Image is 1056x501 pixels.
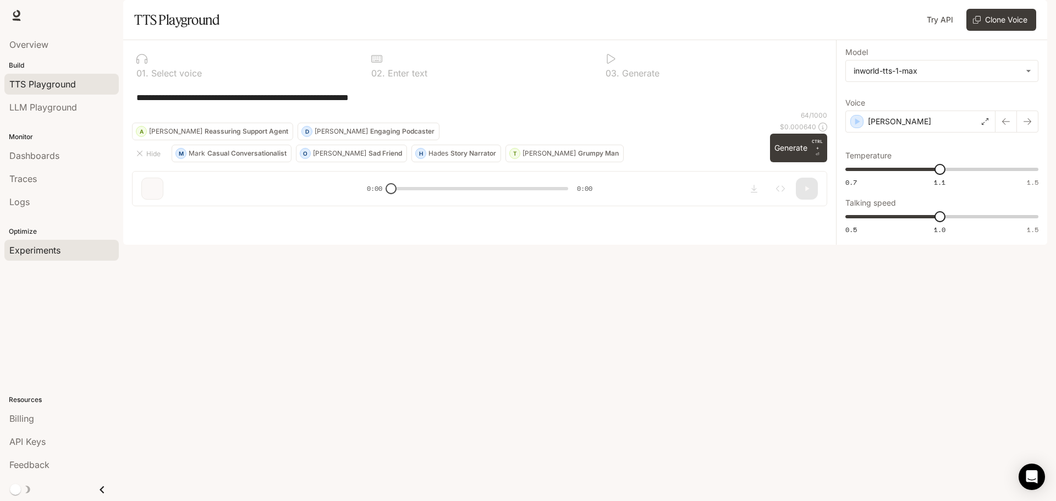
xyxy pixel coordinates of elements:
p: Generate [619,69,659,78]
p: Casual Conversationalist [207,150,287,157]
p: Enter text [385,69,427,78]
p: [PERSON_NAME] [149,128,202,135]
span: 1.0 [934,225,945,234]
button: HHadesStory Narrator [411,145,501,162]
p: 64 / 1000 [801,111,827,120]
span: 0.5 [845,225,857,234]
button: D[PERSON_NAME]Engaging Podcaster [298,123,439,140]
p: Grumpy Man [578,150,619,157]
p: 0 3 . [606,69,619,78]
div: inworld-tts-1-max [854,65,1020,76]
p: Voice [845,99,865,107]
button: T[PERSON_NAME]Grumpy Man [505,145,624,162]
p: 0 2 . [371,69,385,78]
p: Reassuring Support Agent [205,128,288,135]
p: Story Narrator [450,150,496,157]
p: Select voice [148,69,202,78]
p: Sad Friend [369,150,402,157]
h1: TTS Playground [134,9,219,31]
p: ⏎ [812,138,823,158]
p: [PERSON_NAME] [313,150,366,157]
span: 1.5 [1027,225,1038,234]
p: Temperature [845,152,892,159]
p: [PERSON_NAME] [522,150,576,157]
div: D [302,123,312,140]
a: Try API [922,9,958,31]
div: Open Intercom Messenger [1019,464,1045,490]
button: A[PERSON_NAME]Reassuring Support Agent [132,123,293,140]
div: inworld-tts-1-max [846,60,1038,81]
p: Hades [428,150,448,157]
p: 0 1 . [136,69,148,78]
div: H [416,145,426,162]
p: [PERSON_NAME] [868,116,931,127]
div: A [136,123,146,140]
span: 1.5 [1027,178,1038,187]
button: Hide [132,145,167,162]
p: Model [845,48,868,56]
p: [PERSON_NAME] [315,128,368,135]
div: O [300,145,310,162]
button: O[PERSON_NAME]Sad Friend [296,145,407,162]
button: MMarkCasual Conversationalist [172,145,291,162]
div: M [176,145,186,162]
span: 0.7 [845,178,857,187]
p: Mark [189,150,205,157]
p: $ 0.000640 [780,122,816,131]
span: 1.1 [934,178,945,187]
p: Talking speed [845,199,896,207]
p: Engaging Podcaster [370,128,435,135]
button: GenerateCTRL +⏎ [770,134,827,162]
p: CTRL + [812,138,823,151]
button: Clone Voice [966,9,1036,31]
div: T [510,145,520,162]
